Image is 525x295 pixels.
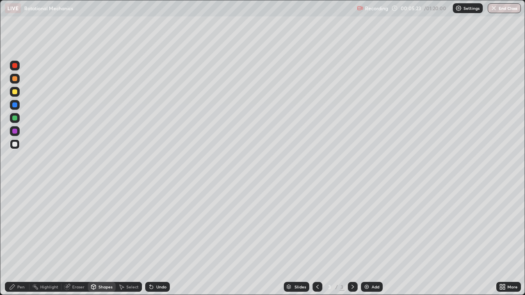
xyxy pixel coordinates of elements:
div: Highlight [40,285,58,289]
div: Eraser [72,285,84,289]
div: Shapes [98,285,112,289]
img: end-class-cross [491,5,497,11]
div: Undo [156,285,167,289]
p: Recording [365,5,388,11]
p: LIVE [7,5,18,11]
img: class-settings-icons [455,5,462,11]
div: Pen [17,285,25,289]
div: More [507,285,518,289]
div: / [336,284,338,289]
div: 3 [340,283,345,290]
div: Slides [294,285,306,289]
img: add-slide-button [363,284,370,290]
img: recording.375f2c34.svg [357,5,363,11]
button: End Class [488,3,521,13]
div: Add [372,285,379,289]
p: Settings [463,6,479,10]
div: Select [126,285,139,289]
div: 3 [326,284,334,289]
p: Rotational Mechanics [24,5,73,11]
